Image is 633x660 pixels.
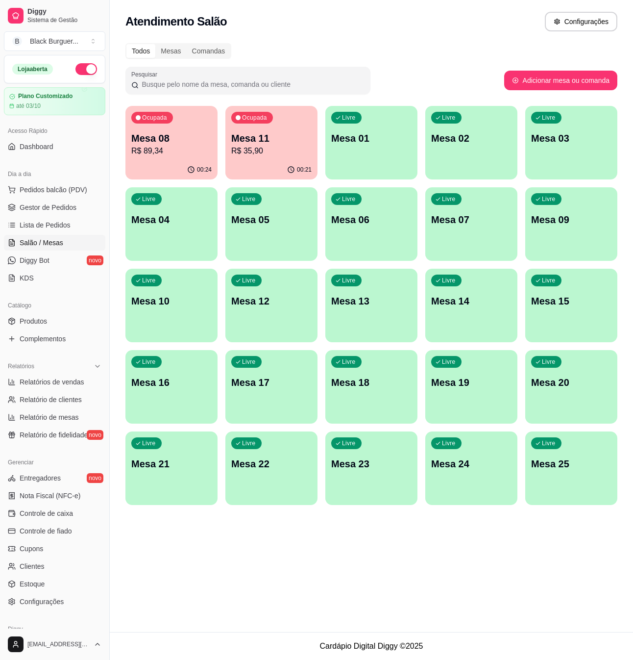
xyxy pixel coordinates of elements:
button: Select a team [4,31,105,51]
div: Diggy [4,621,105,637]
p: Mesa 06 [331,213,412,227]
p: Livre [142,277,156,284]
button: [EMAIL_ADDRESS][DOMAIN_NAME] [4,633,105,656]
p: Livre [342,195,356,203]
p: Mesa 18 [331,376,412,389]
button: Alterar Status [75,63,97,75]
span: Estoque [20,579,45,589]
button: LivreMesa 20 [525,350,617,424]
a: Lista de Pedidos [4,217,105,233]
button: LivreMesa 12 [225,269,317,342]
button: LivreMesa 03 [525,106,617,179]
button: Configurações [545,12,617,31]
p: Livre [342,439,356,447]
div: Catálogo [4,298,105,313]
span: Gestor de Pedidos [20,203,76,212]
p: Livre [142,439,156,447]
p: Mesa 09 [531,213,611,227]
span: [EMAIL_ADDRESS][DOMAIN_NAME] [27,640,90,648]
span: Relatórios [8,362,34,370]
div: Acesso Rápido [4,123,105,139]
p: Mesa 13 [331,294,412,308]
span: Sistema de Gestão [27,16,101,24]
p: Mesa 03 [531,131,611,145]
div: Gerenciar [4,455,105,470]
p: Mesa 11 [231,131,312,145]
span: Diggy [27,7,101,16]
button: Adicionar mesa ou comanda [504,71,617,90]
p: Mesa 14 [431,294,511,308]
button: LivreMesa 25 [525,432,617,505]
div: Dia a dia [4,166,105,182]
button: LivreMesa 01 [325,106,417,179]
p: Livre [342,114,356,122]
p: Livre [242,358,256,366]
p: Mesa 17 [231,376,312,389]
button: LivreMesa 22 [225,432,317,505]
a: Diggy Botnovo [4,253,105,268]
p: R$ 35,90 [231,145,312,157]
p: Mesa 24 [431,457,511,471]
p: Livre [442,114,456,122]
button: LivreMesa 19 [425,350,517,424]
p: 00:24 [197,166,212,174]
a: Relatório de clientes [4,392,105,407]
input: Pesquisar [139,79,365,89]
a: Controle de caixa [4,506,105,521]
p: Livre [442,195,456,203]
a: Salão / Mesas [4,235,105,251]
p: Livre [542,114,556,122]
span: Lista de Pedidos [20,220,71,230]
a: Dashboard [4,139,105,154]
label: Pesquisar [131,70,161,78]
a: Produtos [4,313,105,329]
footer: Cardápio Digital Diggy © 2025 [110,632,633,660]
span: Cupons [20,544,43,554]
article: até 03/10 [16,102,41,110]
a: Relatório de fidelidadenovo [4,427,105,443]
span: Relatório de clientes [20,395,82,405]
div: Mesas [155,44,186,58]
button: LivreMesa 15 [525,269,617,342]
p: Mesa 23 [331,457,412,471]
h2: Atendimento Salão [125,14,227,29]
button: LivreMesa 05 [225,187,317,261]
button: LivreMesa 21 [125,432,218,505]
p: Livre [542,277,556,284]
p: Livre [342,277,356,284]
button: LivreMesa 23 [325,432,417,505]
p: Livre [542,195,556,203]
div: Todos [126,44,155,58]
p: Mesa 10 [131,294,212,308]
button: LivreMesa 24 [425,432,517,505]
p: Mesa 12 [231,294,312,308]
span: Produtos [20,316,47,326]
p: Mesa 05 [231,213,312,227]
a: Relatório de mesas [4,409,105,425]
p: Livre [442,277,456,284]
button: Pedidos balcão (PDV) [4,182,105,198]
p: Mesa 19 [431,376,511,389]
div: Black Burguer ... [30,36,78,46]
button: LivreMesa 10 [125,269,218,342]
span: Configurações [20,597,64,607]
article: Plano Customizado [18,93,73,100]
a: DiggySistema de Gestão [4,4,105,27]
p: Mesa 15 [531,294,611,308]
a: Clientes [4,558,105,574]
span: Relatórios de vendas [20,377,84,387]
p: 00:21 [297,166,312,174]
button: LivreMesa 14 [425,269,517,342]
p: Mesa 01 [331,131,412,145]
p: Livre [542,358,556,366]
a: Complementos [4,331,105,347]
button: OcupadaMesa 08R$ 89,3400:24 [125,106,218,179]
p: Livre [142,195,156,203]
span: Dashboard [20,142,53,152]
p: Mesa 07 [431,213,511,227]
a: Entregadoresnovo [4,470,105,486]
a: Nota Fiscal (NFC-e) [4,488,105,504]
p: Livre [442,439,456,447]
p: Mesa 22 [231,457,312,471]
p: Livre [242,195,256,203]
